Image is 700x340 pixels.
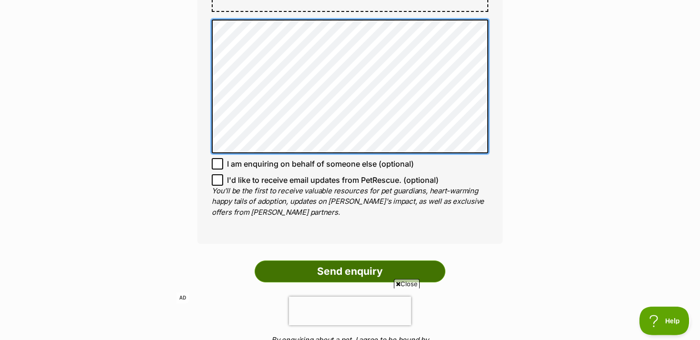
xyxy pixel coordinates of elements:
iframe: Help Scout Beacon - Open [639,307,690,335]
span: AD [176,292,189,303]
iframe: Advertisement [176,292,524,335]
span: Close [394,279,420,289]
p: You'll be the first to receive valuable resources for pet guardians, heart-warming happy tails of... [212,186,488,218]
span: I am enquiring on behalf of someone else (optional) [227,158,414,170]
span: I'd like to receive email updates from PetRescue. (optional) [227,174,439,186]
input: Send enquiry [255,260,445,282]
